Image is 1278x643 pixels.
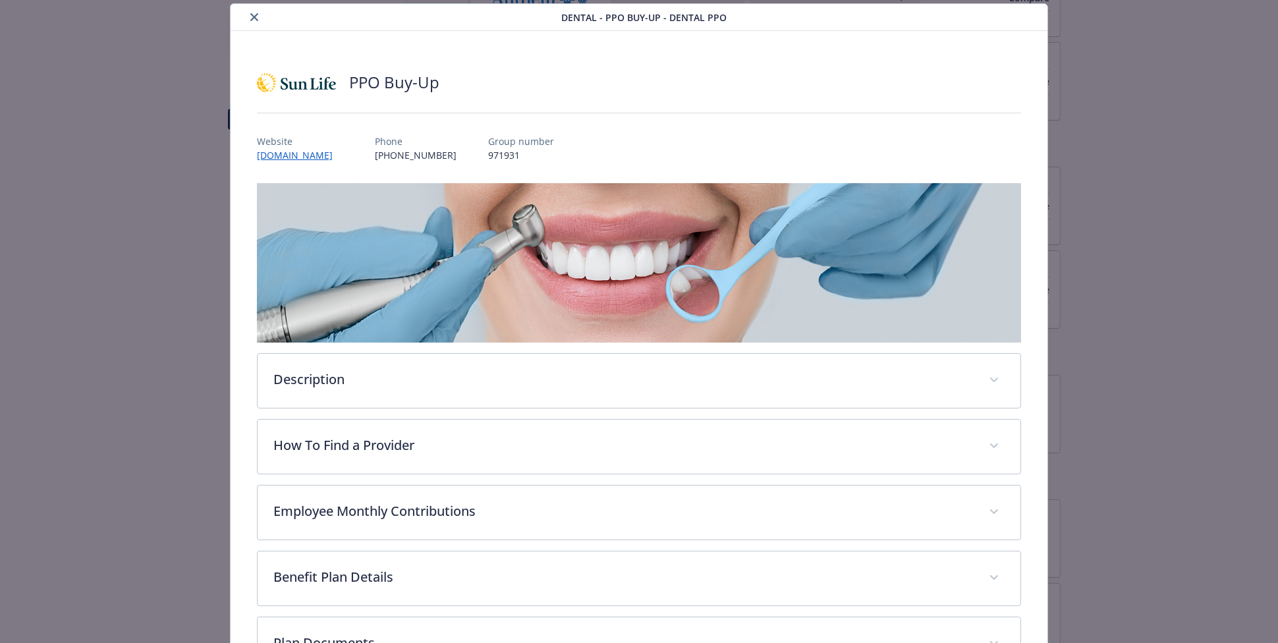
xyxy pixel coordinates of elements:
[488,134,554,148] p: Group number
[273,370,973,389] p: Description
[258,420,1020,474] div: How To Find a Provider
[257,149,343,161] a: [DOMAIN_NAME]
[375,148,457,162] p: [PHONE_NUMBER]
[562,11,727,24] span: Dental - PPO Buy-Up - Dental PPO
[273,501,973,521] p: Employee Monthly Contributions
[258,551,1020,605] div: Benefit Plan Details
[258,354,1020,408] div: Description
[488,148,554,162] p: 971931
[257,183,1021,343] img: banner
[257,134,343,148] p: Website
[273,567,973,587] p: Benefit Plan Details
[257,63,336,102] img: Sun Life Financial
[273,435,973,455] p: How To Find a Provider
[375,134,457,148] p: Phone
[258,486,1020,540] div: Employee Monthly Contributions
[349,71,439,94] h2: PPO Buy-Up
[246,9,262,25] button: close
